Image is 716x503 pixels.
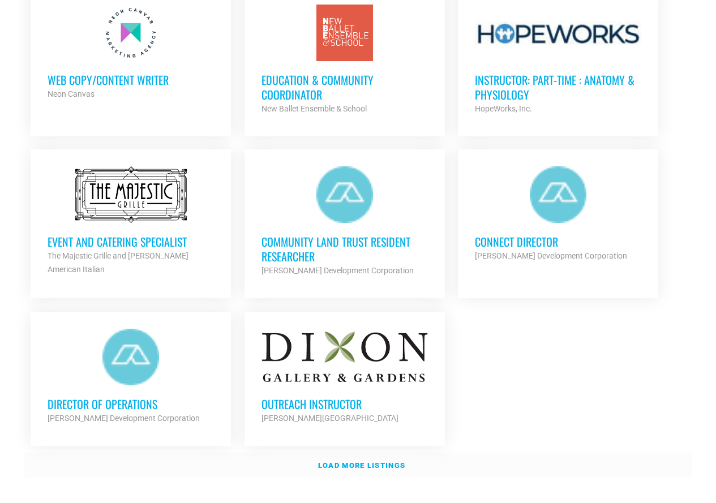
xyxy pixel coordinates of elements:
[261,234,428,264] h3: Community Land Trust Resident Researcher
[48,89,95,98] strong: Neon Canvas
[261,266,414,275] strong: [PERSON_NAME] Development Corporation
[475,72,641,102] h3: Instructor: Part-Time : Anatomy & Physiology
[475,104,532,113] strong: HopeWorks, Inc.
[48,251,188,274] strong: The Majestic Grille and [PERSON_NAME] American Italian
[261,397,428,411] h3: Outreach Instructor
[48,414,200,423] strong: [PERSON_NAME] Development Corporation
[318,461,405,470] strong: Load more listings
[475,234,641,249] h3: Connect Director
[24,453,692,479] a: Load more listings
[245,149,445,294] a: Community Land Trust Resident Researcher [PERSON_NAME] Development Corporation
[48,234,214,249] h3: Event and Catering Specialist
[48,72,214,87] h3: Web Copy/Content Writer
[261,72,428,102] h3: Education & Community Coordinator
[261,104,367,113] strong: New Ballet Ensemble & School
[475,251,627,260] strong: [PERSON_NAME] Development Corporation
[245,312,445,442] a: Outreach Instructor [PERSON_NAME][GEOGRAPHIC_DATA]
[458,149,658,280] a: Connect Director [PERSON_NAME] Development Corporation
[48,397,214,411] h3: Director of Operations
[31,312,231,442] a: Director of Operations [PERSON_NAME] Development Corporation
[31,149,231,293] a: Event and Catering Specialist The Majestic Grille and [PERSON_NAME] American Italian
[261,414,398,423] strong: [PERSON_NAME][GEOGRAPHIC_DATA]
